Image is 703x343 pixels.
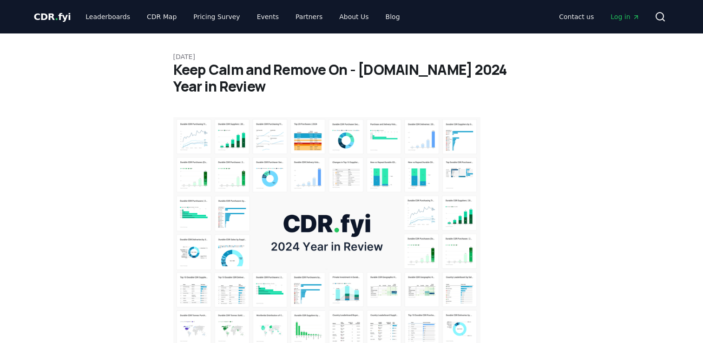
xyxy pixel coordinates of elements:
nav: Main [78,8,407,25]
a: Log in [603,8,647,25]
a: CDR.fyi [34,10,71,23]
a: Contact us [552,8,601,25]
a: CDR Map [139,8,184,25]
a: Partners [288,8,330,25]
a: About Us [332,8,376,25]
span: . [55,11,58,22]
h1: Keep Calm and Remove On - [DOMAIN_NAME] 2024 Year in Review [173,61,530,95]
a: Blog [378,8,407,25]
a: Leaderboards [78,8,138,25]
span: Log in [611,12,639,21]
a: Events [250,8,286,25]
a: Pricing Survey [186,8,247,25]
p: [DATE] [173,52,530,61]
nav: Main [552,8,647,25]
span: CDR fyi [34,11,71,22]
